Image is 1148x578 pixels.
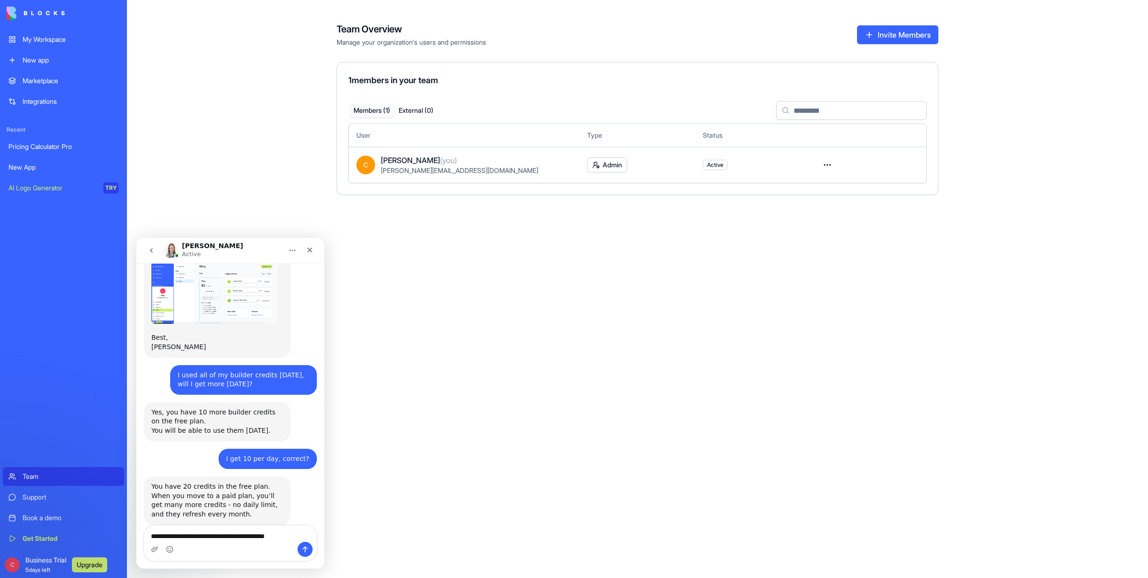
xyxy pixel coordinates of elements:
[350,104,394,117] button: Members ( 1 )
[3,467,124,486] a: Team
[82,211,181,232] div: I get 10 per day, correct?
[3,30,124,49] a: My Workspace
[857,25,938,44] button: Invite Members
[161,304,176,319] button: Send a message…
[23,97,118,106] div: Integrations
[3,179,124,197] a: AI Logo GeneratorTRY
[15,254,147,281] div: When you move to a paid plan, you’ll get many more credits - no daily limit, and they refresh eve...
[3,126,124,133] span: Recent
[15,244,147,254] div: You have 20 credits in the free plan.
[72,557,107,572] button: Upgrade
[23,55,118,65] div: New app
[25,555,66,574] span: Business Trial
[5,557,20,572] span: C
[7,7,65,20] img: logo
[356,156,375,174] span: C
[3,508,124,527] a: Book a demo
[587,157,627,172] button: Admin
[15,105,147,114] div: [PERSON_NAME]
[15,170,147,198] div: Yes, you have 10 more builder credits on the free plan. You will be able to use them [DATE].
[337,38,486,47] span: Manage your organization's users and permissions
[381,155,457,166] span: [PERSON_NAME]
[103,182,118,194] div: TRY
[587,131,688,140] div: Type
[15,308,22,315] button: Upload attachment
[8,239,181,307] div: Michal says…
[3,529,124,548] a: Get Started
[707,161,723,169] span: Active
[8,239,154,287] div: You have 20 credits in the free plan.When you move to a paid plan, you’ll get many more credits -...
[3,92,124,111] a: Integrations
[34,127,181,157] div: I used all of my builder credits [DATE], will I get more [DATE]?
[8,288,180,304] textarea: Message…
[30,308,37,315] button: Emoji picker
[41,133,173,151] div: I used all of my builder credits [DATE], will I get more [DATE]?
[349,124,580,147] th: User
[8,163,118,172] div: New App
[8,127,181,164] div: chris says…
[8,164,181,211] div: Michal says…
[703,131,803,140] div: Status
[3,71,124,90] a: Marketplace
[3,158,124,177] a: New App
[23,472,118,481] div: Team
[603,160,622,170] span: Admin
[23,76,118,86] div: Marketplace
[23,534,118,543] div: Get Started
[23,513,118,523] div: Book a demo
[23,492,118,502] div: Support
[381,166,538,174] span: [PERSON_NAME][EMAIL_ADDRESS][DOMAIN_NAME]
[8,164,154,203] div: Yes, you have 10 more builder credits on the free plan.You will be able to use them [DATE].
[136,238,324,569] iframe: Intercom live chat
[394,104,438,117] button: External ( 0 )
[90,217,173,226] div: I get 10 per day, correct?
[3,488,124,507] a: Support
[440,156,457,165] span: (you)
[15,95,147,105] div: Best,
[3,137,124,156] a: Pricing Calculator Pro
[3,51,124,70] a: New app
[25,566,50,573] span: 5 days left
[337,23,486,36] h4: Team Overview
[8,183,97,193] div: AI Logo Generator
[23,35,118,44] div: My Workspace
[348,75,438,85] span: 1 members in your team
[8,211,181,239] div: chris says…
[8,142,118,151] div: Pricing Calculator Pro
